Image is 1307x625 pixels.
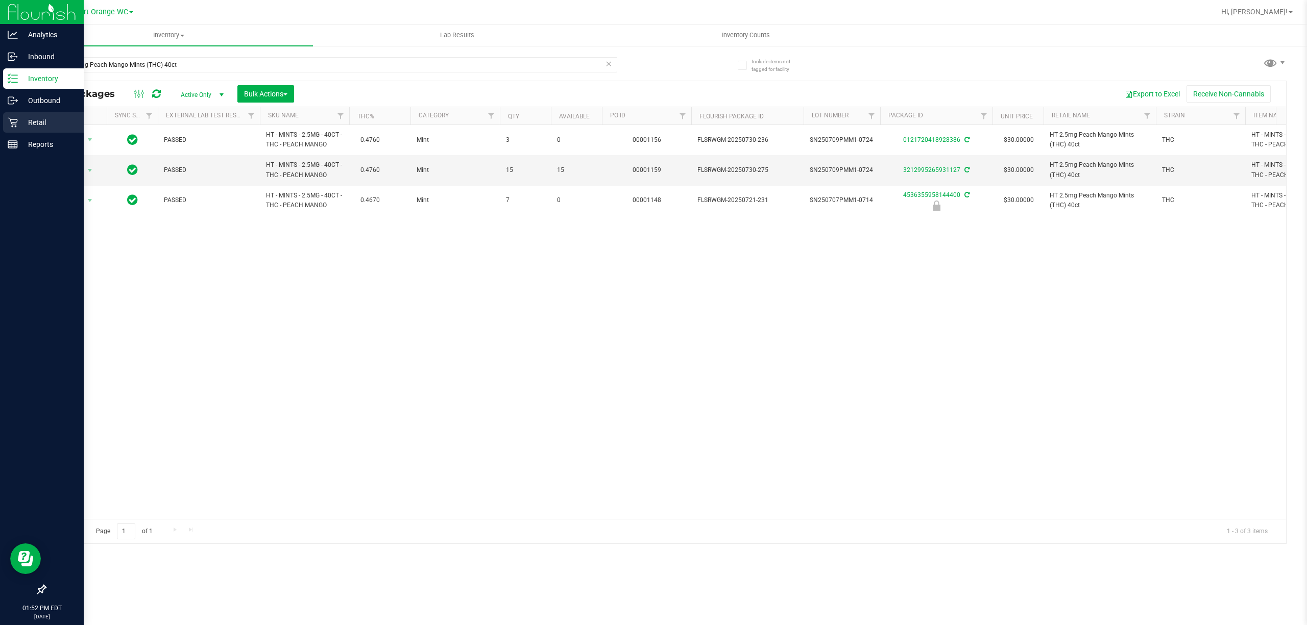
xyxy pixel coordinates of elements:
[976,107,993,124] a: Filter
[266,160,343,180] span: HT - MINTS - 2.5MG - 40CT - THC - PEACH MANGO
[699,113,764,120] a: Flourish Package ID
[708,31,784,40] span: Inventory Counts
[1052,112,1090,119] a: Retail Name
[127,163,138,177] span: In Sync
[812,112,849,119] a: Lot Number
[508,113,519,120] a: Qty
[244,90,287,98] span: Bulk Actions
[417,165,494,175] span: Mint
[332,107,349,124] a: Filter
[557,195,596,205] span: 0
[903,136,960,143] a: 0121720418928386
[633,196,661,204] a: 00001148
[1001,113,1033,120] a: Unit Price
[18,116,79,129] p: Retail
[1139,107,1156,124] a: Filter
[1162,195,1239,205] span: THC
[999,193,1039,208] span: $30.00000
[610,112,625,119] a: PO ID
[8,95,18,106] inline-svg: Outbound
[1253,112,1286,119] a: Item Name
[8,139,18,149] inline-svg: Reports
[903,166,960,173] a: 3212995265931127
[18,72,79,85] p: Inventory
[697,165,797,175] span: FLSRWGM-20250730-275
[164,165,254,175] span: PASSED
[10,543,41,574] iframe: Resource center
[1050,130,1150,149] span: HT 2.5mg Peach Mango Mints (THC) 40ct
[605,57,612,70] span: Clear
[266,130,343,149] span: HT - MINTS - 2.5MG - 40CT - THC - PEACH MANGO
[243,107,260,124] a: Filter
[1187,85,1271,103] button: Receive Non-Cannabis
[879,201,994,211] div: Newly Received
[8,117,18,128] inline-svg: Retail
[18,51,79,63] p: Inbound
[18,138,79,151] p: Reports
[18,29,79,41] p: Analytics
[999,133,1039,147] span: $30.00000
[8,30,18,40] inline-svg: Analytics
[5,604,79,613] p: 01:52 PM EDT
[1164,112,1185,119] a: Strain
[1162,165,1239,175] span: THC
[84,133,96,147] span: select
[268,112,299,119] a: SKU Name
[963,166,970,173] span: Sync from Compliance System
[903,191,960,198] a: 4536355958144400
[355,193,385,208] span: 0.4670
[506,135,545,145] span: 3
[419,112,449,119] a: Category
[357,113,374,120] a: THC%
[426,31,488,40] span: Lab Results
[115,112,154,119] a: Sync Status
[697,195,797,205] span: FLSRWGM-20250721-231
[810,195,874,205] span: SN250707PMM1-0714
[417,195,494,205] span: Mint
[863,107,880,124] a: Filter
[164,135,254,145] span: PASSED
[84,193,96,208] span: select
[483,107,500,124] a: Filter
[633,166,661,173] a: 00001159
[87,523,161,539] span: Page of 1
[633,136,661,143] a: 00001156
[752,58,803,73] span: Include items not tagged for facility
[1219,523,1276,539] span: 1 - 3 of 3 items
[1050,191,1150,210] span: HT 2.5mg Peach Mango Mints (THC) 40ct
[127,133,138,147] span: In Sync
[963,191,970,198] span: Sync from Compliance System
[25,31,313,40] span: Inventory
[266,191,343,210] span: HT - MINTS - 2.5MG - 40CT - THC - PEACH MANGO
[117,523,135,539] input: 1
[810,165,874,175] span: SN250709PMM1-0724
[355,133,385,147] span: 0.4760
[45,57,617,72] input: Search Package ID, Item Name, SKU, Lot or Part Number...
[1228,107,1245,124] a: Filter
[557,165,596,175] span: 15
[18,94,79,107] p: Outbound
[8,52,18,62] inline-svg: Inbound
[559,113,590,120] a: Available
[75,8,128,16] span: Port Orange WC
[1162,135,1239,145] span: THC
[557,135,596,145] span: 0
[5,613,79,620] p: [DATE]
[1221,8,1288,16] span: Hi, [PERSON_NAME]!
[141,107,158,124] a: Filter
[999,163,1039,178] span: $30.00000
[697,135,797,145] span: FLSRWGM-20250730-236
[810,135,874,145] span: SN250709PMM1-0724
[1050,160,1150,180] span: HT 2.5mg Peach Mango Mints (THC) 40ct
[1118,85,1187,103] button: Export to Excel
[84,163,96,178] span: select
[166,112,246,119] a: External Lab Test Result
[506,195,545,205] span: 7
[963,136,970,143] span: Sync from Compliance System
[674,107,691,124] a: Filter
[127,193,138,207] span: In Sync
[417,135,494,145] span: Mint
[53,88,125,99] span: All Packages
[164,195,254,205] span: PASSED
[506,165,545,175] span: 15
